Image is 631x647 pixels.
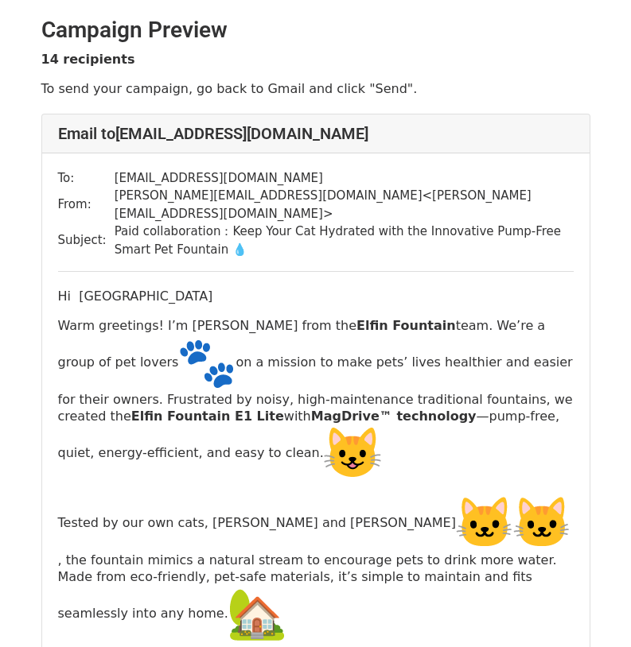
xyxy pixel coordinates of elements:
p: To send your campaign, go back to Gmail and click "Send". [41,80,590,97]
td: [PERSON_NAME][EMAIL_ADDRESS][DOMAIN_NAME] < [PERSON_NAME][EMAIL_ADDRESS][DOMAIN_NAME] > [115,187,574,223]
img: 🐱 [456,494,513,552]
td: To: [58,169,115,188]
h2: Campaign Preview [41,17,590,44]
p: Warm greetings! I’m [PERSON_NAME] from the team. We’re a group of pet lovers on a mission to make... [58,317,574,482]
img: 🐾 [178,334,236,391]
strong: Elfin Fountain E1 Lite [131,409,284,424]
img: 😺 [324,424,381,482]
strong: Elfin Fountain [356,318,456,333]
img: 🏡 [228,585,286,642]
td: [EMAIL_ADDRESS][DOMAIN_NAME] [115,169,574,188]
td: Subject: [58,223,115,258]
p: Tested by our own cats, [PERSON_NAME] and [PERSON_NAME] , the fountain mimics a natural stream to... [58,494,574,642]
p: Hi [GEOGRAPHIC_DATA] [58,288,574,304]
h4: Email to [EMAIL_ADDRESS][DOMAIN_NAME] [58,124,574,143]
td: Paid collaboration：Keep Your Cat Hydrated with the Innovative Pump-Free Smart Pet Fountain 💧 [115,223,574,258]
td: From: [58,187,115,223]
img: 🐱 [513,494,571,552]
strong: 14 recipients [41,52,135,67]
strong: MagDrive™ technology [311,409,477,424]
